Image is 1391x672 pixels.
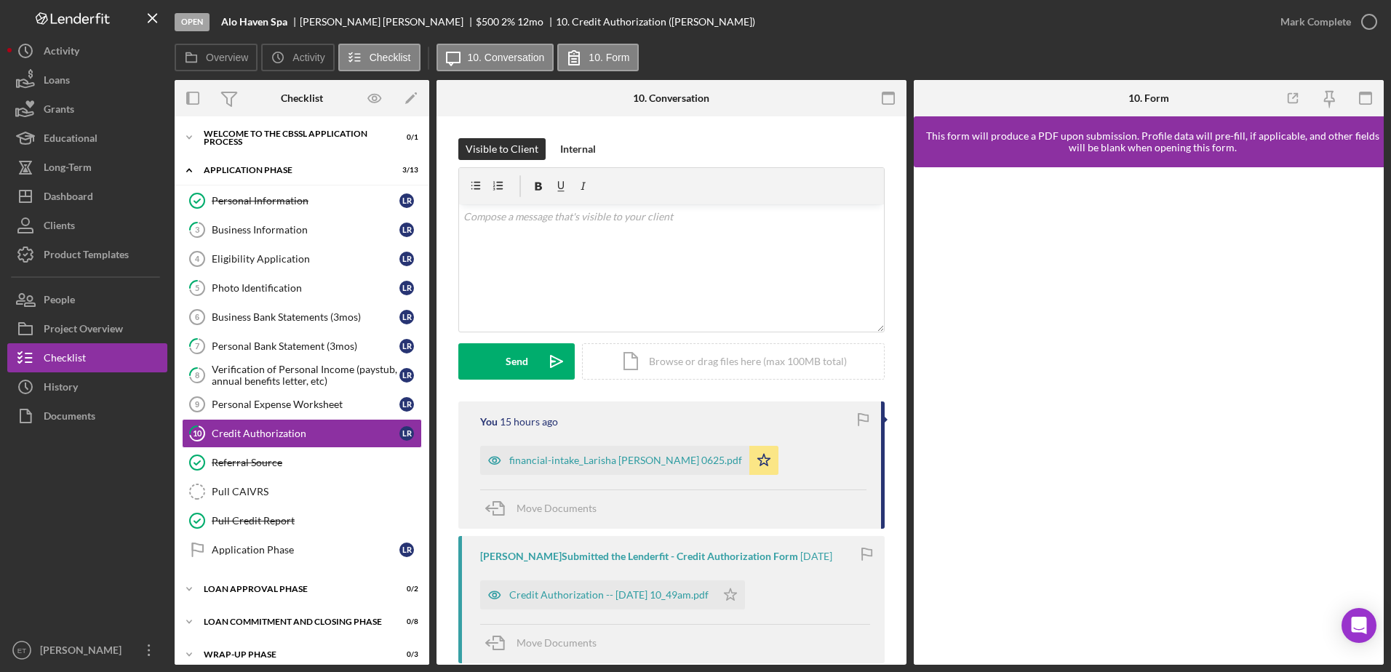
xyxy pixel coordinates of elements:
[206,52,248,63] label: Overview
[589,52,629,63] label: 10. Form
[212,311,399,323] div: Business Bank Statements (3mos)
[261,44,334,71] button: Activity
[392,133,418,142] div: 0 / 1
[480,580,745,609] button: Credit Authorization -- [DATE] 10_49am.pdf
[480,625,611,661] button: Move Documents
[182,303,422,332] a: 6Business Bank Statements (3mos)LR
[175,44,258,71] button: Overview
[212,340,399,352] div: Personal Bank Statement (3mos)
[399,426,414,441] div: L R
[399,281,414,295] div: L R
[466,138,538,160] div: Visible to Client
[399,223,414,237] div: L R
[480,446,778,475] button: financial-intake_Larisha [PERSON_NAME] 0625.pdf
[392,166,418,175] div: 3 / 13
[212,224,399,236] div: Business Information
[392,585,418,593] div: 0 / 2
[399,252,414,266] div: L R
[212,544,399,556] div: Application Phase
[212,457,421,468] div: Referral Source
[399,368,414,383] div: L R
[480,551,798,562] div: [PERSON_NAME] Submitted the Lenderfit - Credit Authorization Form
[182,390,422,419] a: 9Personal Expense WorksheetLR
[182,332,422,361] a: 7Personal Bank Statement (3mos)LR
[399,310,414,324] div: L R
[501,16,515,28] div: 2 %
[458,138,546,160] button: Visible to Client
[182,186,422,215] a: Personal InformationLR
[195,370,199,380] tspan: 8
[392,650,418,659] div: 0 / 3
[193,428,202,438] tspan: 10
[506,343,528,380] div: Send
[468,52,545,63] label: 10. Conversation
[560,138,596,160] div: Internal
[204,650,382,659] div: Wrap-Up Phase
[212,253,399,265] div: Eligibility Application
[182,419,422,448] a: 10Credit AuthorizationLR
[182,477,422,506] a: Pull CAIVRS
[553,138,603,160] button: Internal
[517,16,543,28] div: 12 mo
[928,182,1371,650] iframe: Lenderfit form
[556,16,755,28] div: 10. Credit Authorization ([PERSON_NAME])
[399,543,414,557] div: L R
[175,13,210,31] div: Open
[17,647,26,655] text: ET
[182,448,422,477] a: Referral Source
[500,416,558,428] time: 2025-09-18 22:32
[399,193,414,208] div: L R
[212,486,421,497] div: Pull CAIVRS
[195,400,199,409] tspan: 9
[212,428,399,439] div: Credit Authorization
[509,589,709,601] div: Credit Authorization -- [DATE] 10_49am.pdf
[370,52,411,63] label: Checklist
[392,617,418,626] div: 0 / 8
[36,636,131,668] div: [PERSON_NAME]
[204,585,382,593] div: Loan Approval Phase
[437,44,554,71] button: 10. Conversation
[182,506,422,535] a: Pull Credit Report
[480,416,498,428] div: You
[517,502,597,514] span: Move Documents
[921,130,1384,153] div: This form will produce a PDF upon submission. Profile data will pre-fill, if applicable, and othe...
[476,15,499,28] span: $500
[212,195,399,207] div: Personal Information
[281,92,323,104] div: Checklist
[7,636,167,665] button: ET[PERSON_NAME]
[182,361,422,390] a: 8Verification of Personal Income (paystub, annual benefits letter, etc)LR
